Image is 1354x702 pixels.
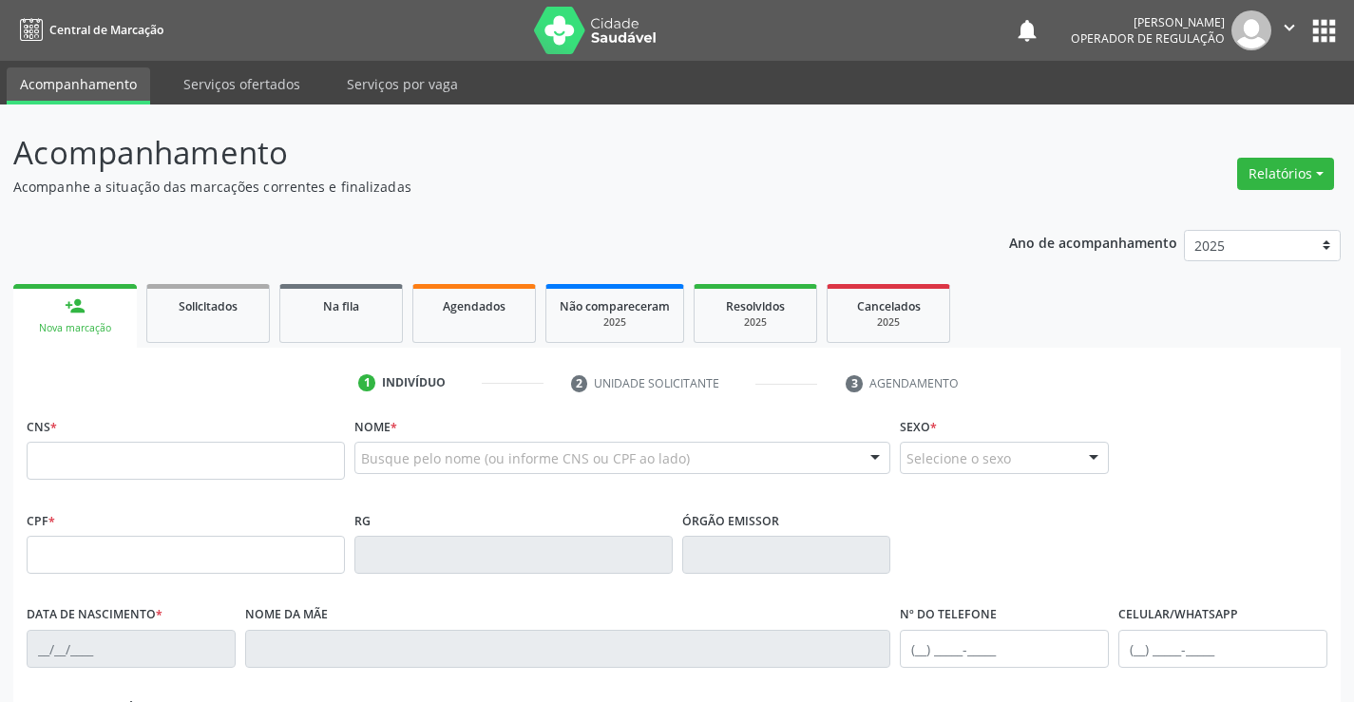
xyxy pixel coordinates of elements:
div: person_add [65,295,86,316]
div: 2025 [560,315,670,330]
span: Na fila [323,298,359,314]
label: Nº do Telefone [900,600,997,630]
p: Acompanhe a situação das marcações correntes e finalizadas [13,177,943,197]
span: Central de Marcação [49,22,163,38]
div: [PERSON_NAME] [1071,14,1225,30]
span: Não compareceram [560,298,670,314]
label: CNS [27,412,57,442]
p: Ano de acompanhamento [1009,230,1177,254]
a: Acompanhamento [7,67,150,104]
button: notifications [1014,17,1040,44]
span: Selecione o sexo [906,448,1011,468]
span: Solicitados [179,298,238,314]
div: 2025 [841,315,936,330]
label: RG [354,506,371,536]
input: (__) _____-_____ [1118,630,1327,668]
span: Agendados [443,298,505,314]
label: Nome da mãe [245,600,328,630]
label: Sexo [900,412,937,442]
label: CPF [27,506,55,536]
a: Central de Marcação [13,14,163,46]
div: Nova marcação [27,321,124,335]
button: apps [1307,14,1341,47]
a: Serviços por vaga [334,67,471,101]
div: Indivíduo [382,374,446,391]
label: Órgão emissor [682,506,779,536]
span: Resolvidos [726,298,785,314]
input: __/__/____ [27,630,236,668]
div: 2025 [708,315,803,330]
p: Acompanhamento [13,129,943,177]
img: img [1231,10,1271,50]
span: Operador de regulação [1071,30,1225,47]
label: Data de nascimento [27,600,162,630]
i:  [1279,17,1300,38]
button:  [1271,10,1307,50]
div: 1 [358,374,375,391]
label: Celular/WhatsApp [1118,600,1238,630]
a: Serviços ofertados [170,67,314,101]
span: Cancelados [857,298,921,314]
input: (__) _____-_____ [900,630,1109,668]
button: Relatórios [1237,158,1334,190]
span: Busque pelo nome (ou informe CNS ou CPF ao lado) [361,448,690,468]
label: Nome [354,412,397,442]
